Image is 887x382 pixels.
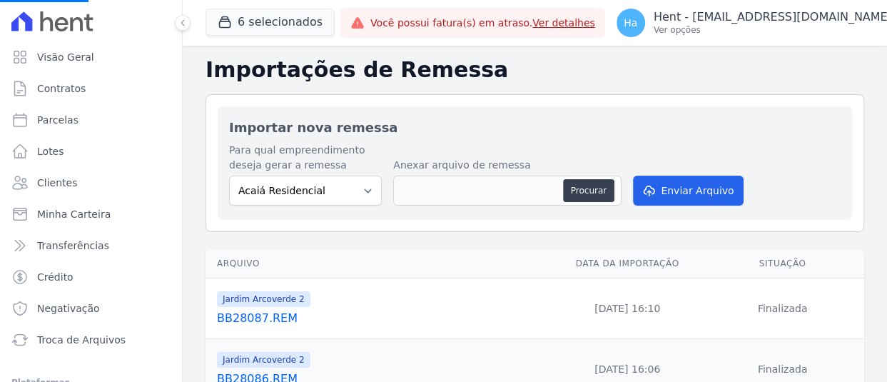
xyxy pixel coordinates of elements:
span: Jardim Arcoverde 2 [217,352,310,368]
a: Minha Carteira [6,200,176,228]
a: BB28087.REM [217,310,548,327]
a: Parcelas [6,106,176,134]
a: Troca de Arquivos [6,326,176,354]
span: Visão Geral [37,50,94,64]
a: Ver detalhes [532,17,595,29]
a: Contratos [6,74,176,103]
a: Lotes [6,137,176,166]
button: 6 selecionados [206,9,335,36]
span: Parcelas [37,113,78,127]
h2: Importar nova remessa [229,118,841,137]
span: Crédito [37,270,74,284]
th: Data da Importação [554,249,701,278]
span: Você possui fatura(s) em atraso. [370,16,595,31]
label: Anexar arquivo de remessa [393,158,622,173]
label: Para qual empreendimento deseja gerar a remessa [229,143,382,173]
a: Crédito [6,263,176,291]
td: Finalizada [701,278,864,339]
span: Jardim Arcoverde 2 [217,291,310,307]
h2: Importações de Remessa [206,57,864,83]
td: [DATE] 16:10 [554,278,701,339]
th: Situação [701,249,864,278]
span: Transferências [37,238,109,253]
span: Minha Carteira [37,207,111,221]
button: Procurar [563,179,614,202]
button: Enviar Arquivo [633,176,743,206]
span: Lotes [37,144,64,159]
span: Troca de Arquivos [37,333,126,347]
a: Visão Geral [6,43,176,71]
span: Clientes [37,176,77,190]
a: Clientes [6,169,176,197]
th: Arquivo [206,249,554,278]
a: Transferências [6,231,176,260]
span: Negativação [37,301,100,316]
span: Contratos [37,81,86,96]
span: Ha [624,18,637,28]
a: Negativação [6,294,176,323]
